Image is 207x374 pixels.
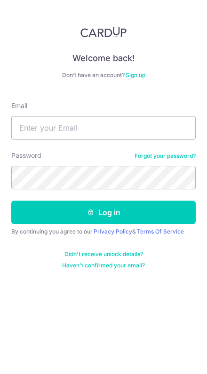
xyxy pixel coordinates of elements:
div: Don’t have an account? [11,71,196,79]
a: Terms Of Service [137,228,184,235]
img: CardUp Logo [80,26,127,38]
a: Didn't receive unlock details? [64,250,143,258]
a: Sign up [126,71,145,78]
div: By continuing you agree to our & [11,228,196,235]
input: Enter your Email [11,116,196,140]
h4: Welcome back! [11,53,196,64]
a: Forgot your password? [135,152,196,160]
button: Log in [11,201,196,224]
label: Email [11,101,27,110]
a: Haven't confirmed your email? [62,262,145,269]
label: Password [11,151,41,160]
a: Privacy Policy [94,228,132,235]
